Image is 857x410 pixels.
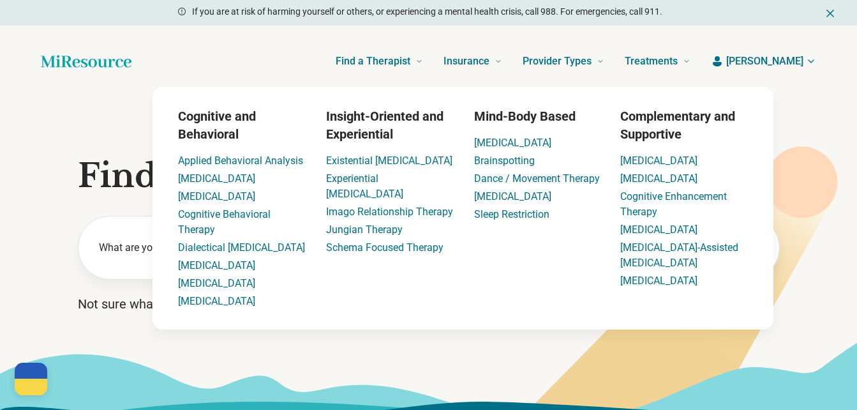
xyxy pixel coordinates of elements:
[336,52,410,70] span: Find a Therapist
[178,155,303,167] a: Applied Behavioral Analysis
[625,52,678,70] span: Treatments
[41,49,131,74] a: Home page
[620,224,697,236] a: [MEDICAL_DATA]
[726,54,803,69] span: [PERSON_NAME]
[474,208,549,220] a: Sleep Restriction
[178,277,255,289] a: [MEDICAL_DATA]
[178,259,255,271] a: [MEDICAL_DATA]
[620,241,738,269] a: [MEDICAL_DATA]-Assisted [MEDICAL_DATA]
[326,224,403,236] a: Jungian Therapy
[824,5,837,20] button: Dismiss
[474,137,551,149] a: [MEDICAL_DATA]
[620,155,697,167] a: [MEDICAL_DATA]
[178,107,306,143] h3: Cognitive and Behavioral
[443,52,489,70] span: Insurance
[620,172,697,185] a: [MEDICAL_DATA]
[336,36,423,87] a: Find a Therapist
[76,87,850,330] div: Treatments
[192,5,662,19] p: If you are at risk of harming yourself or others, or experiencing a mental health crisis, call 98...
[620,190,727,218] a: Cognitive Enhancement Therapy
[178,190,255,202] a: [MEDICAL_DATA]
[178,295,255,307] a: [MEDICAL_DATA]
[625,36,690,87] a: Treatments
[474,107,600,125] h3: Mind-Body Based
[178,172,255,185] a: [MEDICAL_DATA]
[620,107,748,143] h3: Complementary and Supportive
[326,206,453,218] a: Imago Relationship Therapy
[326,155,452,167] a: Existential [MEDICAL_DATA]
[620,275,697,287] a: [MEDICAL_DATA]
[523,36,604,87] a: Provider Types
[474,172,600,185] a: Dance / Movement Therapy
[326,241,443,254] a: Schema Focused Therapy
[178,208,271,236] a: Cognitive Behavioral Therapy
[443,36,502,87] a: Insurance
[474,155,535,167] a: Brainspotting
[711,54,816,69] button: [PERSON_NAME]
[474,190,551,202] a: [MEDICAL_DATA]
[326,172,403,200] a: Experiential [MEDICAL_DATA]
[523,52,592,70] span: Provider Types
[178,241,305,254] a: Dialectical [MEDICAL_DATA]
[326,107,454,143] h3: Insight-Oriented and Experiential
